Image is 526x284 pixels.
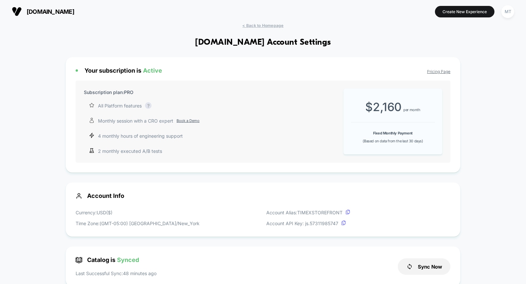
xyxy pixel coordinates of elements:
[98,132,183,139] p: 4 monthly hours of engineering support
[98,148,162,154] p: 2 monthly executed A/B tests
[435,6,494,17] button: Create New Experience
[12,7,22,16] img: Visually logo
[266,209,350,216] p: Account Alias: TIMEXSTOREFRONT
[98,117,200,124] p: Monthly session with a CRO expert
[501,5,514,18] div: MT
[365,100,402,114] span: $ 2,160
[266,220,350,227] p: Account API Key: js. 57311985747
[403,107,420,112] span: per month
[363,139,423,143] span: (Based on data from the last 30 days)
[84,67,162,74] span: Your subscription is
[98,102,142,109] p: All Platform features
[398,258,450,275] button: Sync Now
[76,192,450,199] span: Account Info
[76,220,200,227] p: Time Zone: (GMT-05:00) [GEOGRAPHIC_DATA]/New_York
[195,38,331,47] h1: [DOMAIN_NAME] Account Settings
[27,8,74,15] span: [DOMAIN_NAME]
[499,5,516,18] button: MT
[427,69,450,74] a: Pricing Page
[76,256,139,263] span: Catalog is
[117,256,139,263] span: Synced
[373,131,413,135] b: Fixed Monthly Payment
[177,118,200,124] a: Book a Demo
[76,209,200,216] p: Currency: USD ( $ )
[143,67,162,74] span: Active
[84,89,133,96] p: Subscription plan: PRO
[76,270,156,277] p: Last Successful Sync: 48 minutes ago
[10,6,76,17] button: [DOMAIN_NAME]
[242,23,283,28] span: < Back to Homepage
[145,102,152,109] div: ?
